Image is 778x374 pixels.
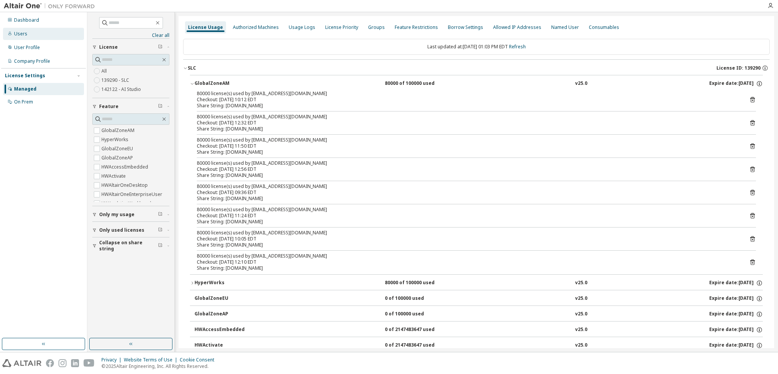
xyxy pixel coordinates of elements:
[197,166,738,172] div: Checkout: [DATE] 12:56 EDT
[197,114,738,120] div: 80000 license(s) used by [EMAIL_ADDRESS][DOMAIN_NAME]
[197,120,738,126] div: Checkout: [DATE] 12:32 EDT
[385,311,453,318] div: 0 of 100000 used
[197,126,738,132] div: Share String: [DOMAIN_NAME]
[190,75,763,92] button: GlobalZoneAM80000 of 100000 usedv25.0Expire date:[DATE]
[92,206,169,223] button: Only my usage
[197,97,738,103] div: Checkout: [DATE] 10:12 EDT
[197,143,738,149] div: Checkout: [DATE] 11:50 EDT
[99,240,158,252] span: Collapse on share string
[101,135,130,144] label: HyperWorks
[709,311,763,318] div: Expire date: [DATE]
[101,126,136,135] label: GlobalZoneAM
[14,31,27,37] div: Users
[709,280,763,286] div: Expire date: [DATE]
[197,242,738,248] div: Share String: [DOMAIN_NAME]
[368,24,385,30] div: Groups
[197,230,738,236] div: 80000 license(s) used by [EMAIL_ADDRESS][DOMAIN_NAME]
[575,342,587,349] div: v25.0
[101,199,154,208] label: HWAnalyticsWorkbench
[158,227,163,233] span: Clear filter
[709,342,763,349] div: Expire date: [DATE]
[194,290,763,307] button: GlobalZoneEU0 of 100000 usedv25.0Expire date:[DATE]
[197,91,738,97] div: 80000 license(s) used by [EMAIL_ADDRESS][DOMAIN_NAME]
[194,295,263,302] div: GlobalZoneEU
[575,311,587,318] div: v25.0
[99,103,119,110] span: Feature
[92,32,169,38] a: Clear all
[575,80,587,87] div: v25.0
[194,280,263,286] div: HyperWorks
[493,24,541,30] div: Allowed IP Addresses
[194,326,263,333] div: HWAccessEmbedded
[101,85,142,94] label: 142122 - AI Studio
[197,207,738,213] div: 80000 license(s) used by [EMAIL_ADDRESS][DOMAIN_NAME]
[197,253,738,259] div: 80000 license(s) used by [EMAIL_ADDRESS][DOMAIN_NAME]
[101,190,164,199] label: HWAltairOneEnterpriseUser
[385,342,453,349] div: 0 of 2147483647 used
[101,67,108,76] label: All
[709,80,763,87] div: Expire date: [DATE]
[158,44,163,50] span: Clear filter
[385,280,453,286] div: 80000 of 100000 used
[14,45,40,51] div: User Profile
[59,359,66,367] img: instagram.svg
[194,342,263,349] div: HWActivate
[289,24,315,30] div: Usage Logs
[14,58,50,64] div: Company Profile
[101,357,124,363] div: Privacy
[194,306,763,323] button: GlobalZoneAP0 of 100000 usedv25.0Expire date:[DATE]
[197,183,738,189] div: 80000 license(s) used by [EMAIL_ADDRESS][DOMAIN_NAME]
[183,39,770,55] div: Last updated at: [DATE] 01:03 PM EDT
[158,103,163,110] span: Clear filter
[14,86,36,92] div: Managed
[14,99,33,105] div: On Prem
[709,295,763,302] div: Expire date: [DATE]
[197,219,738,225] div: Share String: [DOMAIN_NAME]
[194,80,263,87] div: GlobalZoneAM
[385,326,453,333] div: 0 of 2147483647 used
[197,265,738,271] div: Share String: [DOMAIN_NAME]
[158,243,163,249] span: Clear filter
[4,2,99,10] img: Altair One
[575,295,587,302] div: v25.0
[197,189,738,196] div: Checkout: [DATE] 09:36 EDT
[92,237,169,254] button: Collapse on share string
[2,359,41,367] img: altair_logo.svg
[197,103,738,109] div: Share String: [DOMAIN_NAME]
[197,213,738,219] div: Checkout: [DATE] 11:24 EDT
[509,43,526,50] a: Refresh
[385,295,453,302] div: 0 of 100000 used
[183,60,770,76] button: SLCLicense ID: 139290
[92,98,169,115] button: Feature
[99,212,134,218] span: Only my usage
[101,363,219,369] p: © 2025 Altair Engineering, Inc. All Rights Reserved.
[589,24,619,30] div: Consumables
[84,359,95,367] img: youtube.svg
[197,160,738,166] div: 80000 license(s) used by [EMAIL_ADDRESS][DOMAIN_NAME]
[575,280,587,286] div: v25.0
[92,222,169,239] button: Only used licenses
[99,44,118,50] span: License
[101,76,131,85] label: 139290 - SLC
[385,80,453,87] div: 80000 of 100000 used
[101,144,134,153] label: GlobalZoneEU
[197,236,738,242] div: Checkout: [DATE] 10:05 EDT
[716,65,761,71] span: License ID: 139290
[197,196,738,202] div: Share String: [DOMAIN_NAME]
[5,73,45,79] div: License Settings
[197,137,738,143] div: 80000 license(s) used by [EMAIL_ADDRESS][DOMAIN_NAME]
[709,326,763,333] div: Expire date: [DATE]
[14,17,39,23] div: Dashboard
[197,259,738,265] div: Checkout: [DATE] 12:10 EDT
[101,181,149,190] label: HWAltairOneDesktop
[158,212,163,218] span: Clear filter
[325,24,358,30] div: License Priority
[395,24,438,30] div: Feature Restrictions
[194,321,763,338] button: HWAccessEmbedded0 of 2147483647 usedv25.0Expire date:[DATE]
[101,162,150,172] label: HWAccessEmbedded
[71,359,79,367] img: linkedin.svg
[99,227,144,233] span: Only used licenses
[190,275,763,291] button: HyperWorks80000 of 100000 usedv25.0Expire date:[DATE]
[575,326,587,333] div: v25.0
[92,39,169,56] button: License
